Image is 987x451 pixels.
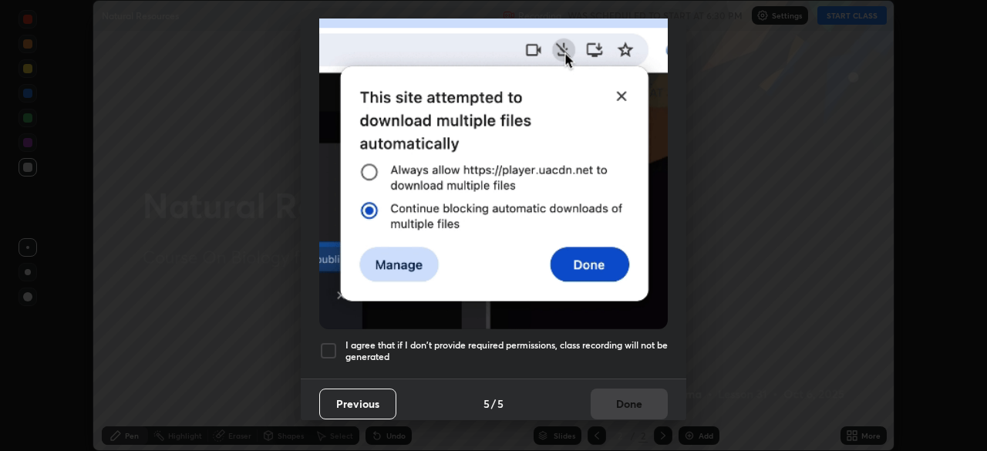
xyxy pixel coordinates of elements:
h4: 5 [497,395,504,412]
h4: 5 [483,395,490,412]
h4: / [491,395,496,412]
button: Previous [319,389,396,419]
h5: I agree that if I don't provide required permissions, class recording will not be generated [345,339,668,363]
